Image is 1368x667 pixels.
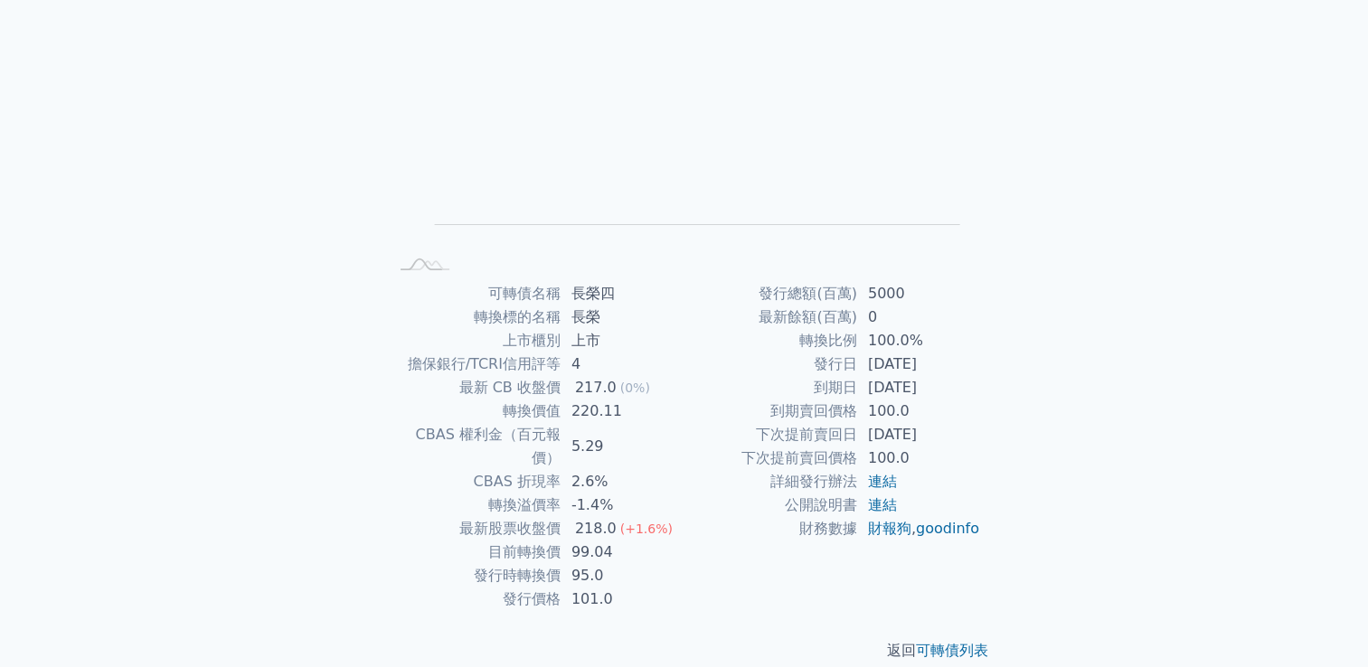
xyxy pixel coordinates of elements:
td: 99.04 [561,540,684,564]
td: 發行價格 [388,587,561,611]
td: 轉換標的名稱 [388,305,561,329]
td: , [857,517,981,540]
a: goodinfo [916,520,979,537]
td: 長榮 [561,305,684,329]
span: (0%) [620,380,650,395]
td: CBAS 折現率 [388,470,561,493]
td: 下次提前賣回價格 [684,446,857,470]
div: 217.0 [571,376,620,399]
a: 財報狗 [868,520,911,537]
td: [DATE] [857,376,981,399]
td: 長榮四 [561,282,684,305]
td: 220.11 [561,399,684,423]
td: 發行時轉換價 [388,564,561,587]
td: 到期賣回價格 [684,399,857,423]
td: 2.6% [561,470,684,493]
td: 擔保銀行/TCRI信用評等 [388,352,561,376]
td: 100.0 [857,446,981,470]
a: 連結 [868,496,897,513]
td: 101.0 [561,587,684,611]
td: 0 [857,305,981,329]
td: 可轉債名稱 [388,282,561,305]
td: 轉換價值 [388,399,561,423]
td: 5.29 [561,423,684,470]
p: 返回 [366,640,1003,662]
td: 95.0 [561,564,684,587]
td: 目前轉換價 [388,540,561,564]
td: 轉換比例 [684,329,857,352]
div: 218.0 [571,517,620,540]
td: 發行總額(百萬) [684,282,857,305]
td: 上市 [561,329,684,352]
td: 100.0 [857,399,981,423]
td: 最新餘額(百萬) [684,305,857,329]
td: 公開說明書 [684,493,857,517]
iframe: Chat Widget [1278,580,1368,667]
td: 最新 CB 收盤價 [388,376,561,399]
span: (+1.6%) [620,521,673,536]
td: 到期日 [684,376,857,399]
td: 轉換溢價率 [388,493,561,517]
g: Chart [418,35,960,251]
a: 可轉債列表 [916,642,988,659]
td: 下次提前賣回日 [684,423,857,446]
td: [DATE] [857,423,981,446]
td: 5000 [857,282,981,305]
td: 上市櫃別 [388,329,561,352]
a: 連結 [868,473,897,490]
td: 發行日 [684,352,857,376]
td: CBAS 權利金（百元報價） [388,423,561,470]
td: 4 [561,352,684,376]
td: 100.0% [857,329,981,352]
td: [DATE] [857,352,981,376]
td: 最新股票收盤價 [388,517,561,540]
td: -1.4% [561,493,684,517]
td: 財務數據 [684,517,857,540]
td: 詳細發行辦法 [684,470,857,493]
